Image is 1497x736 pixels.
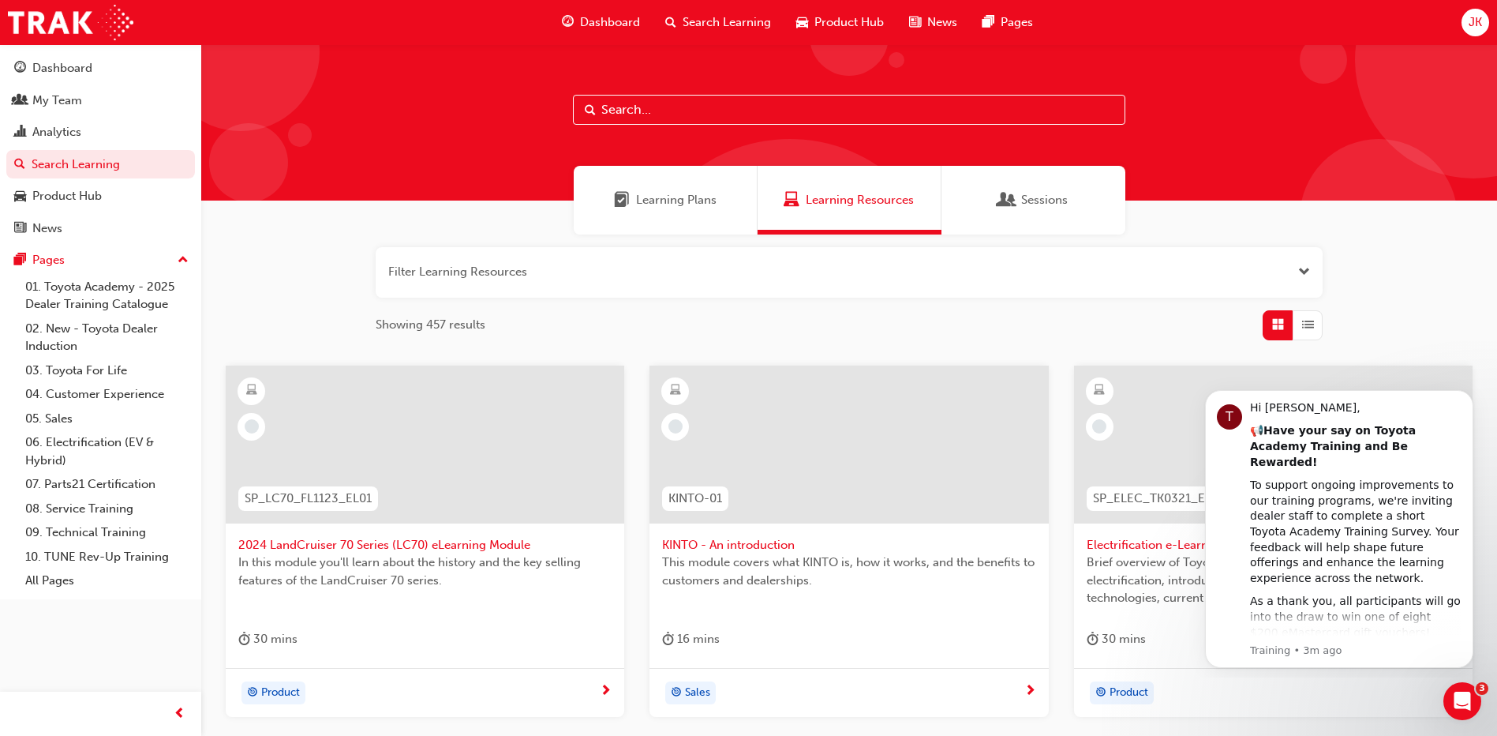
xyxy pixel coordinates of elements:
[32,220,62,238] div: News
[1272,316,1284,334] span: Grid
[14,253,26,268] span: pages-icon
[238,554,612,589] span: In this module you'll learn about the history and the key selling features of the LandCruiser 70 ...
[19,430,195,472] a: 06. Electrification (EV & Hybrid)
[6,54,195,83] a: Dashboard
[758,166,941,235] a: Learning ResourcesLearning Resources
[796,13,808,32] span: car-icon
[376,316,485,334] span: Showing 457 results
[614,191,630,209] span: Learning Plans
[1110,684,1148,702] span: Product
[1095,683,1106,704] span: target-icon
[814,13,884,32] span: Product Hub
[1469,13,1482,32] span: JK
[14,94,26,108] span: people-icon
[6,150,195,179] a: Search Learning
[6,182,195,211] a: Product Hub
[1461,9,1489,36] button: JK
[1302,316,1314,334] span: List
[1087,536,1460,554] span: Electrification e-Learning module
[6,118,195,147] a: Analytics
[636,191,717,209] span: Learning Plans
[600,685,612,699] span: next-icon
[174,704,185,724] span: prev-icon
[784,6,896,39] a: car-iconProduct Hub
[670,381,681,401] span: learningResourceType_ELEARNING-icon
[1074,366,1473,718] a: SP_ELEC_TK0321_ELElectrification e-Learning moduleBrief overview of Toyota’s thinking way and app...
[238,629,250,649] span: duration-icon
[1092,419,1106,434] span: learningRecordVerb_NONE-icon
[32,59,92,77] div: Dashboard
[982,13,994,32] span: pages-icon
[245,490,372,508] span: SP_LC70_FL1123_EL01
[573,95,1125,125] input: Search...
[662,629,720,649] div: 16 mins
[8,5,133,40] a: Trak
[6,246,195,275] button: Pages
[653,6,784,39] a: search-iconSearch Learning
[19,569,195,593] a: All Pages
[14,62,26,76] span: guage-icon
[1087,554,1460,607] span: Brief overview of Toyota’s thinking way and approach on electrification, introduction of [DATE] e...
[580,13,640,32] span: Dashboard
[19,359,195,383] a: 03. Toyota For Life
[671,683,682,704] span: target-icon
[683,13,771,32] span: Search Learning
[19,545,195,569] a: 10. TUNE Rev-Up Training
[1298,263,1310,281] button: Open the filter
[32,251,65,269] div: Pages
[784,191,799,209] span: Learning Resources
[32,92,82,110] div: My Team
[662,629,674,649] span: duration-icon
[1094,381,1105,401] span: learningResourceType_ELEARNING-icon
[1476,682,1488,695] span: 3
[999,191,1015,209] span: Sessions
[245,419,259,434] span: learningRecordVerb_NONE-icon
[1087,629,1146,649] div: 30 mins
[14,222,26,236] span: news-icon
[19,497,195,521] a: 08. Service Training
[1093,490,1211,508] span: SP_ELEC_TK0321_EL
[6,214,195,243] a: News
[668,419,683,434] span: learningRecordVerb_NONE-icon
[1181,376,1497,678] iframe: Intercom notifications message
[1021,191,1068,209] span: Sessions
[32,123,81,141] div: Analytics
[662,554,1035,589] span: This module covers what KINTO is, how it works, and the benefits to customers and dealerships.
[909,13,921,32] span: news-icon
[14,158,25,172] span: search-icon
[549,6,653,39] a: guage-iconDashboard
[1024,685,1036,699] span: next-icon
[1001,13,1033,32] span: Pages
[19,275,195,317] a: 01. Toyota Academy - 2025 Dealer Training Catalogue
[226,366,624,718] a: SP_LC70_FL1123_EL012024 LandCruiser 70 Series (LC70) eLearning ModuleIn this module you'll learn ...
[32,187,102,205] div: Product Hub
[896,6,970,39] a: news-iconNews
[665,13,676,32] span: search-icon
[927,13,957,32] span: News
[806,191,914,209] span: Learning Resources
[14,126,26,140] span: chart-icon
[6,51,195,246] button: DashboardMy TeamAnalyticsSearch LearningProduct HubNews
[19,407,195,431] a: 05. Sales
[941,166,1125,235] a: SessionsSessions
[19,520,195,545] a: 09. Technical Training
[585,101,596,119] span: Search
[238,536,612,554] span: 2024 LandCruiser 70 Series (LC70) eLearning Module
[685,684,710,702] span: Sales
[19,382,195,407] a: 04. Customer Experience
[238,629,298,649] div: 30 mins
[649,366,1048,718] a: KINTO-01KINTO - An introductionThis module covers what KINTO is, how it works, and the benefits t...
[14,190,26,204] span: car-icon
[178,250,189,271] span: up-icon
[668,490,722,508] span: KINTO-01
[562,13,574,32] span: guage-icon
